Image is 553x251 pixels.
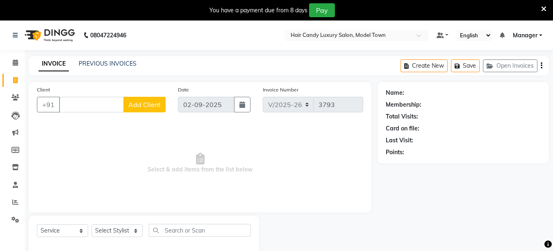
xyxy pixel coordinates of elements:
[123,97,166,112] button: Add Client
[149,224,251,237] input: Search or Scan
[79,60,137,67] a: PREVIOUS INVOICES
[209,6,307,15] div: You have a payment due from 8 days
[309,3,335,17] button: Pay
[90,24,126,47] b: 08047224946
[37,86,50,94] label: Client
[401,59,448,72] button: Create New
[483,59,537,72] button: Open Invoices
[178,86,189,94] label: Date
[451,59,480,72] button: Save
[386,112,418,121] div: Total Visits:
[513,31,537,40] span: Manager
[37,122,363,204] span: Select & add items from the list below
[386,124,419,133] div: Card on file:
[386,100,421,109] div: Membership:
[386,136,413,145] div: Last Visit:
[128,100,161,109] span: Add Client
[37,97,60,112] button: +91
[263,86,298,94] label: Invoice Number
[386,148,404,157] div: Points:
[59,97,124,112] input: Search by Name/Mobile/Email/Code
[386,89,404,97] div: Name:
[39,57,69,71] a: INVOICE
[21,24,77,47] img: logo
